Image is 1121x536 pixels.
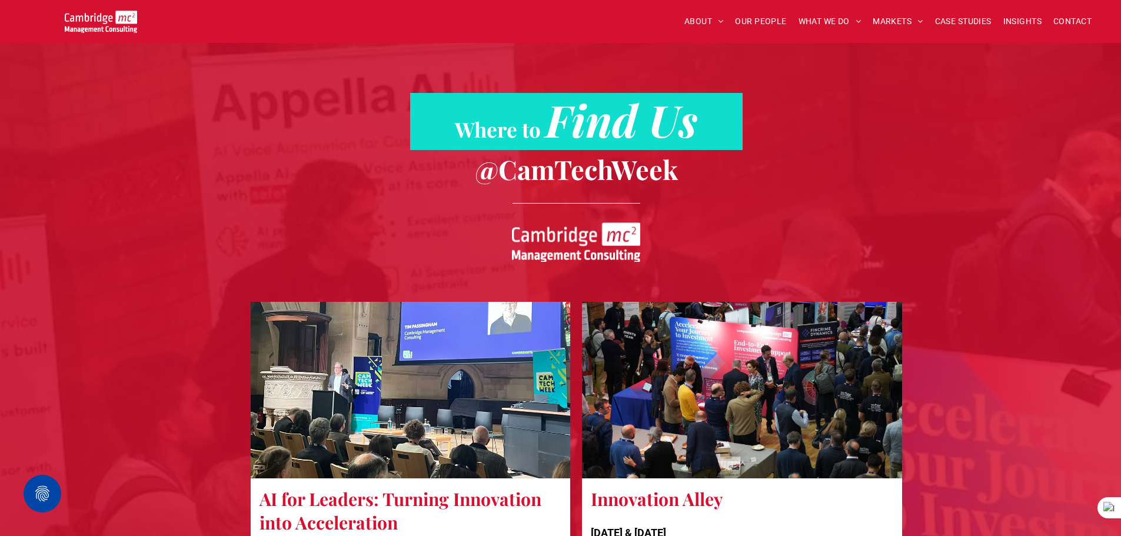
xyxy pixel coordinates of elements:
[678,12,730,31] a: ABOUT
[475,151,678,187] strong: @CamTechWeek
[512,222,640,262] img: sustainability
[582,302,902,478] a: Cambridge Tech Week | Cambridge Management Consulting is proud to be the first Diamond Sponsor of...
[793,12,867,31] a: WHAT WE DO
[1047,12,1097,31] a: CONTACT
[591,487,723,511] h3: Innovation Alley
[929,12,997,31] a: CASE STUDIES
[65,12,137,25] a: Your Business Transformed | Cambridge Management Consulting
[867,12,929,31] a: MARKETS
[997,12,1047,31] a: INSIGHTS
[260,487,562,534] h3: AI for Leaders: Turning Innovation into Acceleration
[729,12,792,31] a: OUR PEOPLE
[455,115,541,143] span: Where to
[251,302,571,478] a: Cambridge Tech Week | Cambridge Management Consulting is proud to be the first Diamond Sponsor of...
[65,11,137,33] img: Go to Homepage
[545,90,698,149] span: Find Us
